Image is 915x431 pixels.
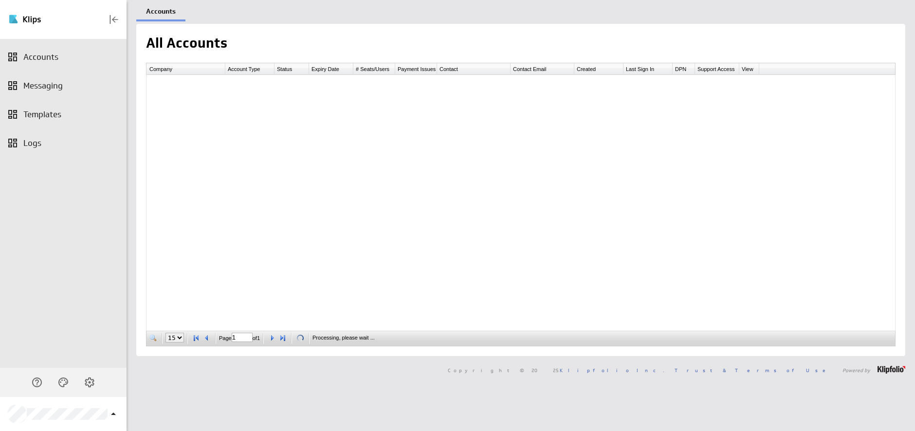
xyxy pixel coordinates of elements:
div: Contact Email [511,64,574,74]
svg: Themes [57,377,69,388]
div: # Seats/Users [353,64,395,74]
span: Page of [219,335,260,341]
div: Themes [55,374,72,391]
div: View [739,64,759,74]
a: Trust & Terms of Use [675,367,832,374]
div: Go to Dashboards [8,12,76,27]
img: logo-footer.png [878,366,905,374]
div: DPN [673,64,695,74]
div: Created [574,64,623,74]
div: Status [274,64,309,74]
div: Help [29,374,45,391]
span: Powered by [842,368,870,373]
div: Messaging [23,80,124,91]
a: Klipfolio Inc. [560,367,664,374]
div: Templates [23,109,124,120]
div: Support Access [695,64,739,74]
div: Accounts [23,52,124,62]
span: Copyright © 2025 [448,368,664,373]
div: Payment Issues [395,64,437,74]
div: Collapse [106,11,122,28]
div: Account and settings [81,374,98,391]
span: Processing, please wait ... [312,335,375,341]
span: 1 [257,335,260,341]
div: Last Sign In [623,64,672,74]
svg: Account and settings [84,377,95,388]
div: Contact [437,64,510,74]
div: Expiry Date [309,64,353,74]
h1: All Accounts [146,34,227,53]
div: Company [147,64,225,74]
img: Klipfolio klips logo [8,12,76,27]
div: Account Type [225,64,274,74]
div: Logs [23,138,124,148]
